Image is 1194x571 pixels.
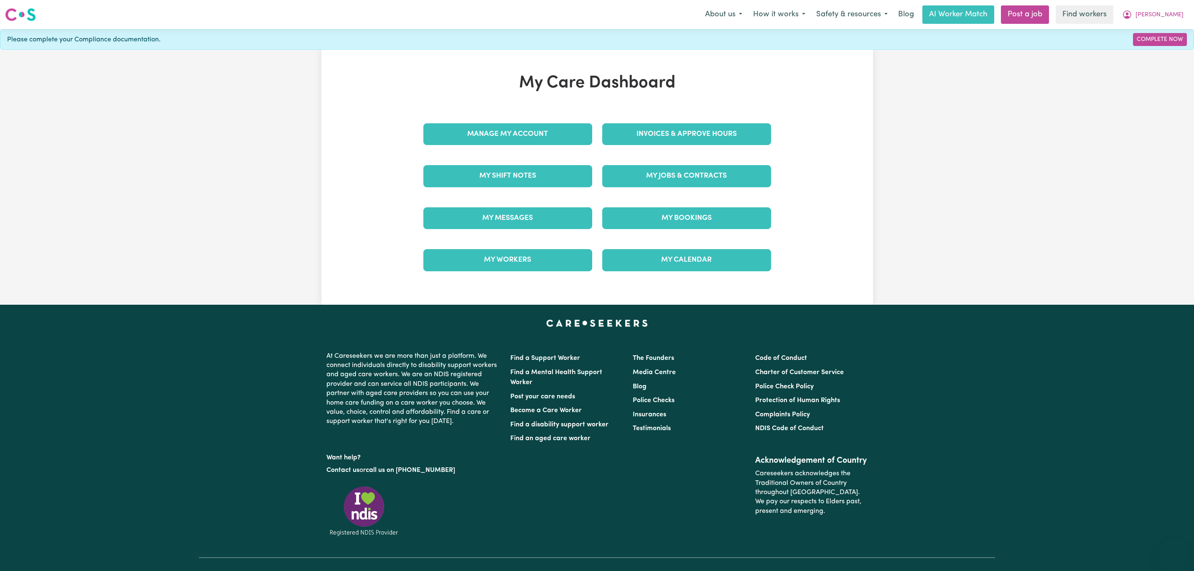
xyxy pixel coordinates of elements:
[326,450,500,462] p: Want help?
[326,348,500,430] p: At Careseekers we are more than just a platform. We connect individuals directly to disability su...
[602,207,771,229] a: My Bookings
[1056,5,1113,24] a: Find workers
[755,456,868,466] h2: Acknowledgement of Country
[1117,6,1189,23] button: My Account
[5,7,36,22] img: Careseekers logo
[366,467,455,474] a: call us on [PHONE_NUMBER]
[7,35,160,45] span: Please complete your Compliance documentation.
[1161,538,1187,564] iframe: Button to launch messaging window, conversation in progress
[755,425,824,432] a: NDIS Code of Conduct
[418,73,776,93] h1: My Care Dashboard
[700,6,748,23] button: About us
[755,355,807,362] a: Code of Conduct
[326,462,500,478] p: or
[755,369,844,376] a: Charter of Customer Service
[633,383,647,390] a: Blog
[510,421,608,428] a: Find a disability support worker
[755,411,810,418] a: Complaints Policy
[811,6,893,23] button: Safety & resources
[5,5,36,24] a: Careseekers logo
[1001,5,1049,24] a: Post a job
[510,369,602,386] a: Find a Mental Health Support Worker
[755,383,814,390] a: Police Check Policy
[510,407,582,414] a: Become a Care Worker
[423,207,592,229] a: My Messages
[326,485,402,537] img: Registered NDIS provider
[602,165,771,187] a: My Jobs & Contracts
[1133,33,1187,46] a: Complete Now
[510,355,580,362] a: Find a Support Worker
[633,355,674,362] a: The Founders
[423,165,592,187] a: My Shift Notes
[755,397,840,404] a: Protection of Human Rights
[748,6,811,23] button: How it works
[633,425,671,432] a: Testimonials
[510,393,575,400] a: Post your care needs
[922,5,994,24] a: AI Worker Match
[602,123,771,145] a: Invoices & Approve Hours
[755,466,868,519] p: Careseekers acknowledges the Traditional Owners of Country throughout [GEOGRAPHIC_DATA]. We pay o...
[510,435,591,442] a: Find an aged care worker
[893,5,919,24] a: Blog
[423,249,592,271] a: My Workers
[633,397,675,404] a: Police Checks
[1135,10,1184,20] span: [PERSON_NAME]
[546,320,648,326] a: Careseekers home page
[633,369,676,376] a: Media Centre
[423,123,592,145] a: Manage My Account
[326,467,359,474] a: Contact us
[602,249,771,271] a: My Calendar
[633,411,666,418] a: Insurances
